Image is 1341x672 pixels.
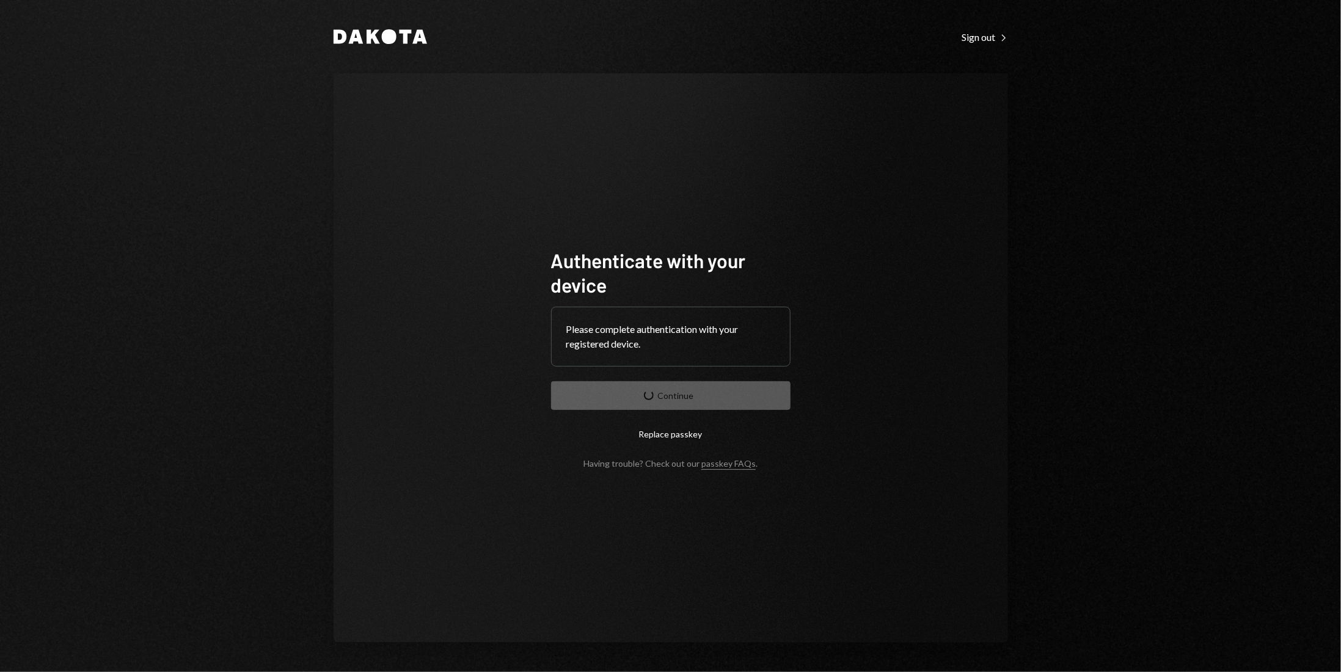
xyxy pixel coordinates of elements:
[701,458,756,470] a: passkey FAQs
[962,31,1008,43] div: Sign out
[566,322,775,351] div: Please complete authentication with your registered device.
[551,420,791,448] button: Replace passkey
[962,30,1008,43] a: Sign out
[583,458,758,469] div: Having trouble? Check out our .
[551,248,791,297] h1: Authenticate with your device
